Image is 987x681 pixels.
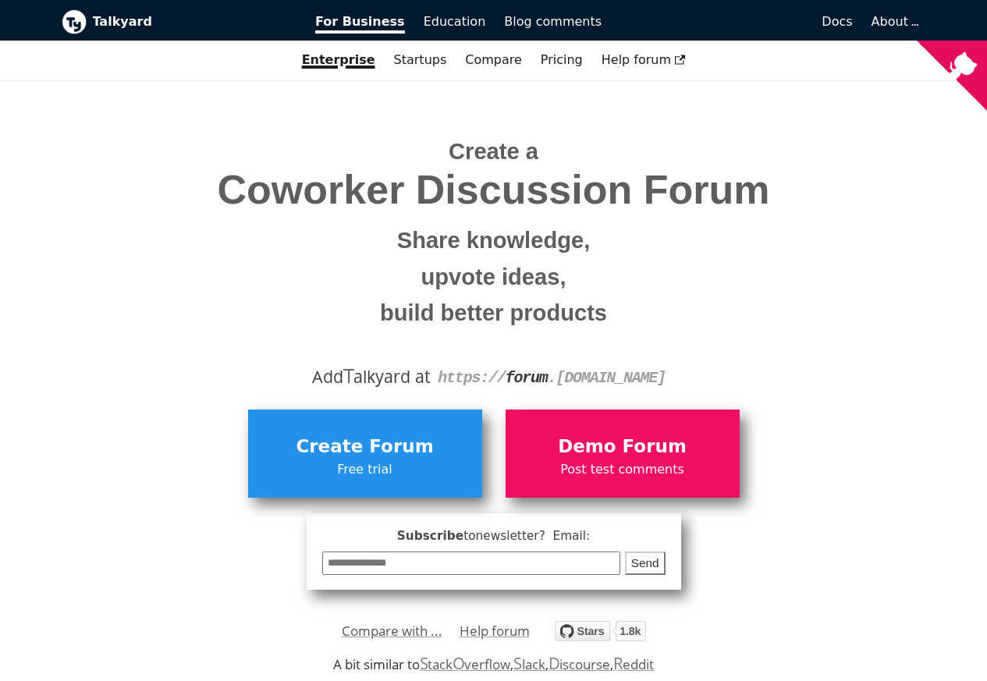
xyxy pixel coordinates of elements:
span: For Business [315,14,405,34]
a: For Business [306,9,414,35]
a: Help forum [592,47,695,73]
a: StackOverflow [420,655,511,673]
b: Talkyard [93,12,294,32]
a: Compare with ... [342,619,442,643]
span: Education [424,14,486,29]
small: build better products [73,295,914,332]
a: Docs [611,9,862,35]
small: Share knowledge, [73,222,914,259]
a: Talkyard logoTalkyard [62,9,294,34]
a: Demo ForumPost test comments [506,410,740,497]
span: D [549,652,560,674]
a: Reddit [613,655,654,673]
span: O [453,652,465,674]
strong: forum [506,369,548,387]
span: T [343,361,354,389]
div: Add alkyard at [73,364,914,390]
a: Create ForumFree trial [248,410,482,497]
small: upvote ideas, [73,259,914,296]
a: Discourse [549,655,610,673]
span: Post test comments [513,459,732,480]
a: Pricing [531,47,592,73]
a: Enterprise [293,47,385,73]
span: Coworker Discussion Forum [73,168,914,212]
span: R [613,652,623,674]
a: Startups [385,47,456,73]
span: Docs [822,14,852,29]
span: Demo Forum [513,432,732,462]
span: S [513,652,522,674]
span: Help forum [602,52,686,67]
a: Help forum [460,619,530,643]
code: https:// . [DOMAIN_NAME] [438,369,666,387]
img: Talkyard logo [62,9,87,34]
span: Create a [449,139,538,164]
span: Blog comments [504,14,602,29]
button: Send [625,552,666,576]
a: Star debiki/talkyard on GitHub [555,623,646,646]
a: Education [414,9,495,35]
span: Create Forum [256,432,474,462]
span: S [420,652,428,674]
a: About [872,14,917,29]
span: to newsletter ? Email: [463,529,590,543]
img: talkyard.svg [555,621,646,641]
a: Compare [465,52,522,67]
span: Free trial [256,459,474,480]
a: Blog comments [495,9,611,35]
span: Subscribe [322,527,666,546]
a: Slack [513,655,545,673]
